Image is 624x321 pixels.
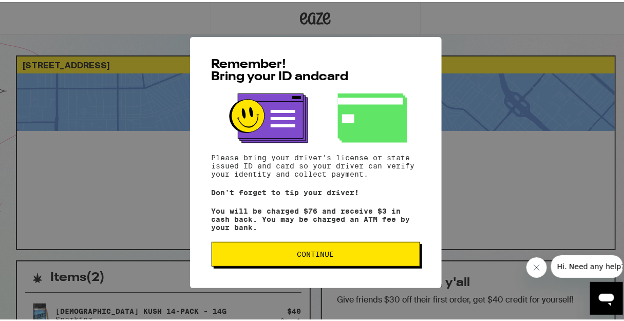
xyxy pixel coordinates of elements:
span: Continue [297,249,334,256]
button: Continue [212,240,420,265]
iframe: Close message [526,255,547,276]
p: You will be charged $76 and receive $3 in cash back. You may be charged an ATM fee by your bank. [212,205,420,230]
p: Don't forget to tip your driver! [212,186,420,195]
iframe: Button to launch messaging window [590,280,623,313]
iframe: Message from company [551,253,623,276]
span: Hi. Need any help? [6,7,74,15]
p: Please bring your driver's license or state issued ID and card so your driver can verify your ide... [212,152,420,176]
span: Remember! Bring your ID and card [212,56,349,81]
